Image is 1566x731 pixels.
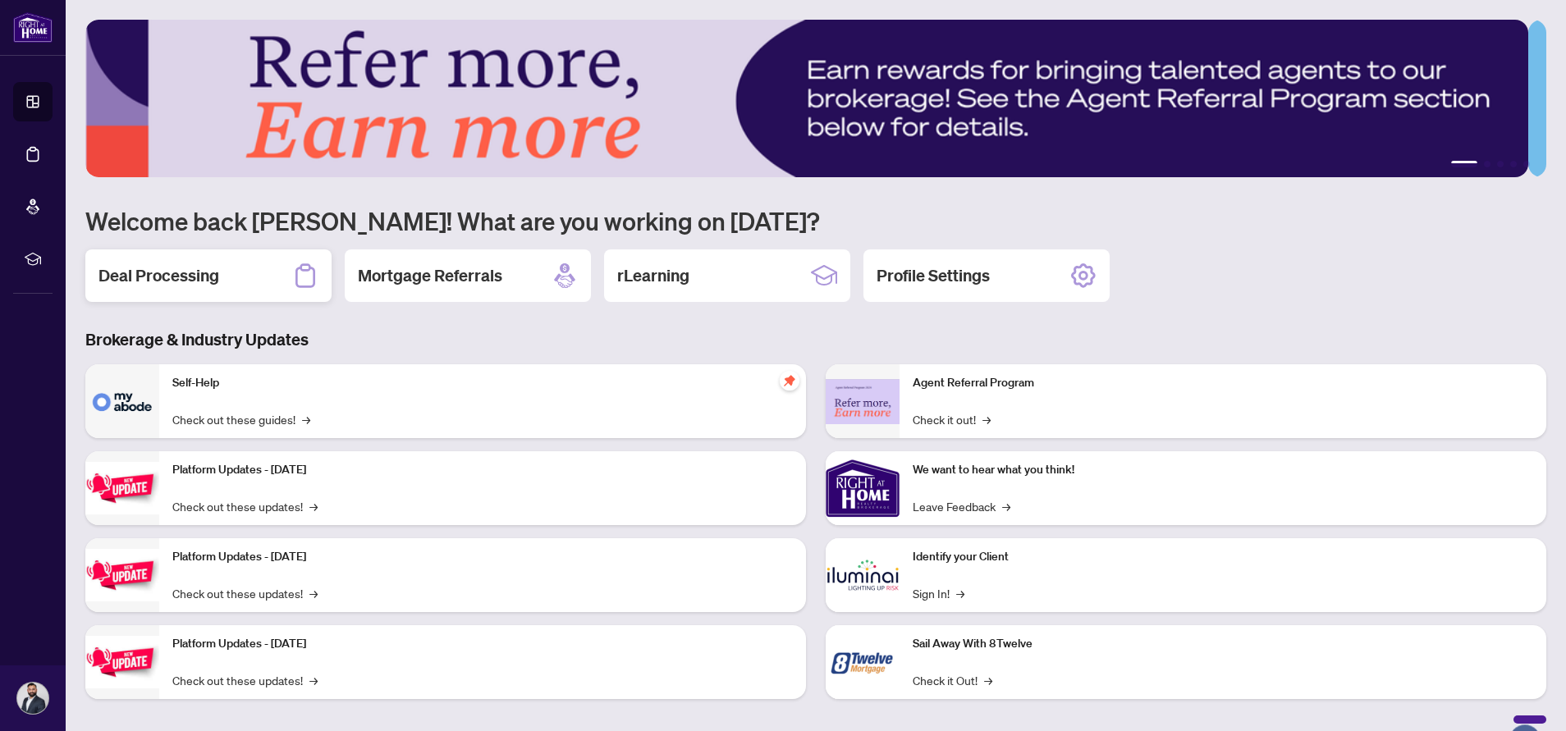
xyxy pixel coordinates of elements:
p: Platform Updates - [DATE] [172,635,793,653]
span: → [1002,497,1010,515]
a: Leave Feedback→ [913,497,1010,515]
span: → [309,671,318,689]
p: Platform Updates - [DATE] [172,461,793,479]
button: Open asap [1500,674,1550,723]
h2: rLearning [617,264,689,287]
a: Check out these updates!→ [172,671,318,689]
span: → [984,671,992,689]
a: Sign In!→ [913,584,964,602]
p: Agent Referral Program [913,374,1533,392]
span: → [982,410,991,428]
button: 1 [1451,161,1477,167]
img: Platform Updates - June 23, 2025 [85,636,159,688]
a: Check out these guides!→ [172,410,310,428]
button: 2 [1484,161,1490,167]
h2: Mortgage Referrals [358,264,502,287]
a: Check out these updates!→ [172,584,318,602]
img: Slide 0 [85,20,1528,177]
span: pushpin [780,371,799,391]
img: Platform Updates - July 8, 2025 [85,549,159,601]
span: → [309,584,318,602]
p: Self-Help [172,374,793,392]
h3: Brokerage & Industry Updates [85,328,1546,351]
button: 3 [1497,161,1504,167]
span: → [302,410,310,428]
a: Check it Out!→ [913,671,992,689]
h2: Deal Processing [98,264,219,287]
img: Identify your Client [826,538,900,612]
img: We want to hear what you think! [826,451,900,525]
h1: Welcome back [PERSON_NAME]! What are you working on [DATE]? [85,205,1546,236]
a: Check it out!→ [913,410,991,428]
img: Agent Referral Program [826,379,900,424]
p: Sail Away With 8Twelve [913,635,1533,653]
span: → [956,584,964,602]
h2: Profile Settings [877,264,990,287]
img: Sail Away With 8Twelve [826,625,900,699]
span: → [309,497,318,515]
p: Platform Updates - [DATE] [172,548,793,566]
button: 5 [1523,161,1530,167]
img: logo [13,12,53,43]
p: We want to hear what you think! [913,461,1533,479]
p: Identify your Client [913,548,1533,566]
img: Self-Help [85,364,159,438]
button: 4 [1510,161,1517,167]
img: Platform Updates - July 21, 2025 [85,462,159,514]
a: Check out these updates!→ [172,497,318,515]
img: Profile Icon [17,683,48,714]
